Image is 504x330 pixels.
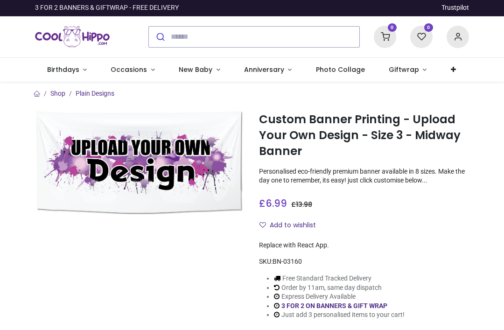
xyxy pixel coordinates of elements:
[274,310,405,320] li: Just add 3 personalised items to your cart!
[76,90,114,97] a: Plain Designs
[377,58,439,82] a: Giftwrap
[179,65,212,74] span: New Baby
[388,23,397,32] sup: 0
[424,23,433,32] sup: 0
[374,32,396,40] a: 0
[47,65,79,74] span: Birthdays
[259,197,287,210] span: £
[99,58,167,82] a: Occasions
[441,3,469,13] a: Trustpilot
[232,58,304,82] a: Anniversary
[389,65,419,74] span: Giftwrap
[259,112,469,160] h1: Custom Banner Printing - Upload Your Own Design - Size 3 - Midway Banner
[35,24,110,50] img: Cool Hippo
[273,258,302,265] span: BN-03160
[244,65,284,74] span: Anniversary
[410,32,433,40] a: 0
[316,65,365,74] span: Photo Collage
[259,241,469,250] div: Replace with React App.
[50,90,65,97] a: Shop
[274,274,405,283] li: Free Standard Tracked Delivery
[35,24,110,50] a: Logo of Cool Hippo
[291,200,312,209] span: £
[259,257,469,267] div: SKU:
[35,58,99,82] a: Birthdays
[167,58,232,82] a: New Baby
[259,222,266,228] i: Add to wishlist
[281,302,387,309] a: 3 FOR 2 ON BANNERS & GIFT WRAP
[259,167,469,185] p: Personalised eco-friendly premium banner available in 8 sizes. Make the day one to remember, its ...
[259,218,324,233] button: Add to wishlistAdd to wishlist
[266,197,287,210] span: 6.99
[296,200,312,209] span: 13.98
[35,3,179,13] div: 3 FOR 2 BANNERS & GIFTWRAP - FREE DELIVERY
[149,27,171,47] button: Submit
[35,110,245,215] img: Custom Banner Printing - Upload Your Own Design - Size 3 - Midway Banner
[274,283,405,293] li: Order by 11am, same day dispatch
[111,65,147,74] span: Occasions
[274,292,405,302] li: Express Delivery Available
